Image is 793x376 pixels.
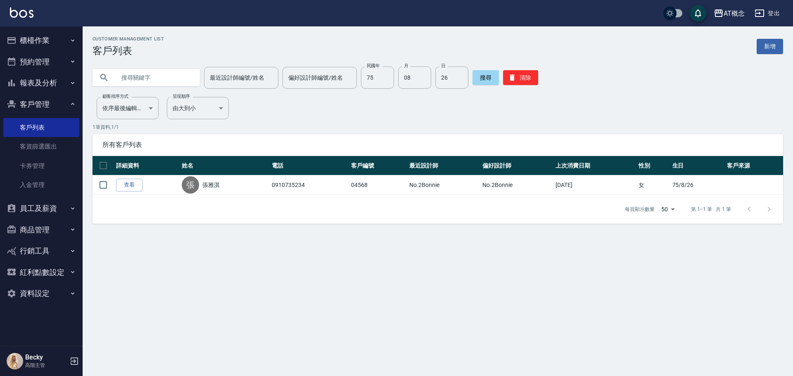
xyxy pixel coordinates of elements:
[480,175,553,195] td: No.2Bonnie
[3,262,79,283] button: 紅利點數設定
[270,175,349,195] td: 0910735234
[757,39,783,54] a: 新增
[3,198,79,219] button: 員工及薪資
[3,240,79,262] button: 行銷工具
[751,6,783,21] button: 登出
[3,30,79,51] button: 櫃檯作業
[167,97,229,119] div: 由大到小
[480,156,553,175] th: 偏好設計師
[636,156,670,175] th: 性別
[503,70,538,85] button: 清除
[102,141,773,149] span: 所有客戶列表
[114,156,180,175] th: 詳細資料
[3,51,79,73] button: 預約管理
[202,181,220,189] a: 張雅淇
[182,176,199,194] div: 張
[25,362,67,369] p: 高階主管
[553,156,636,175] th: 上次消費日期
[116,179,142,192] a: 查看
[93,123,783,131] p: 1 筆資料, 1 / 1
[349,156,407,175] th: 客戶編號
[3,283,79,304] button: 資料設定
[691,206,731,213] p: 第 1–1 筆 共 1 筆
[173,93,190,99] label: 呈現順序
[472,70,499,85] button: 搜尋
[3,219,79,241] button: 商品管理
[7,353,23,369] img: Person
[270,156,349,175] th: 電話
[93,45,164,57] h3: 客戶列表
[724,8,745,19] div: AT概念
[407,156,480,175] th: 最近設計師
[97,97,159,119] div: 依序最後編輯時間
[658,198,678,220] div: 50
[3,175,79,194] a: 入金管理
[3,72,79,94] button: 報表及分析
[625,206,655,213] p: 每頁顯示數量
[93,36,164,42] h2: Customer Management List
[553,175,636,195] td: [DATE]
[404,63,408,69] label: 月
[25,353,67,362] h5: Becky
[3,156,79,175] a: 卡券管理
[180,156,270,175] th: 姓名
[636,175,670,195] td: 女
[670,156,725,175] th: 生日
[349,175,407,195] td: 04568
[3,118,79,137] a: 客戶列表
[10,7,33,18] img: Logo
[725,156,783,175] th: 客戶來源
[116,66,193,89] input: 搜尋關鍵字
[407,175,480,195] td: No.2Bonnie
[710,5,748,22] button: AT概念
[102,93,128,99] label: 顧客排序方式
[441,63,445,69] label: 日
[3,137,79,156] a: 客資篩選匯出
[690,5,706,21] button: save
[367,63,380,69] label: 民國年
[3,94,79,115] button: 客戶管理
[670,175,725,195] td: 75/8/26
